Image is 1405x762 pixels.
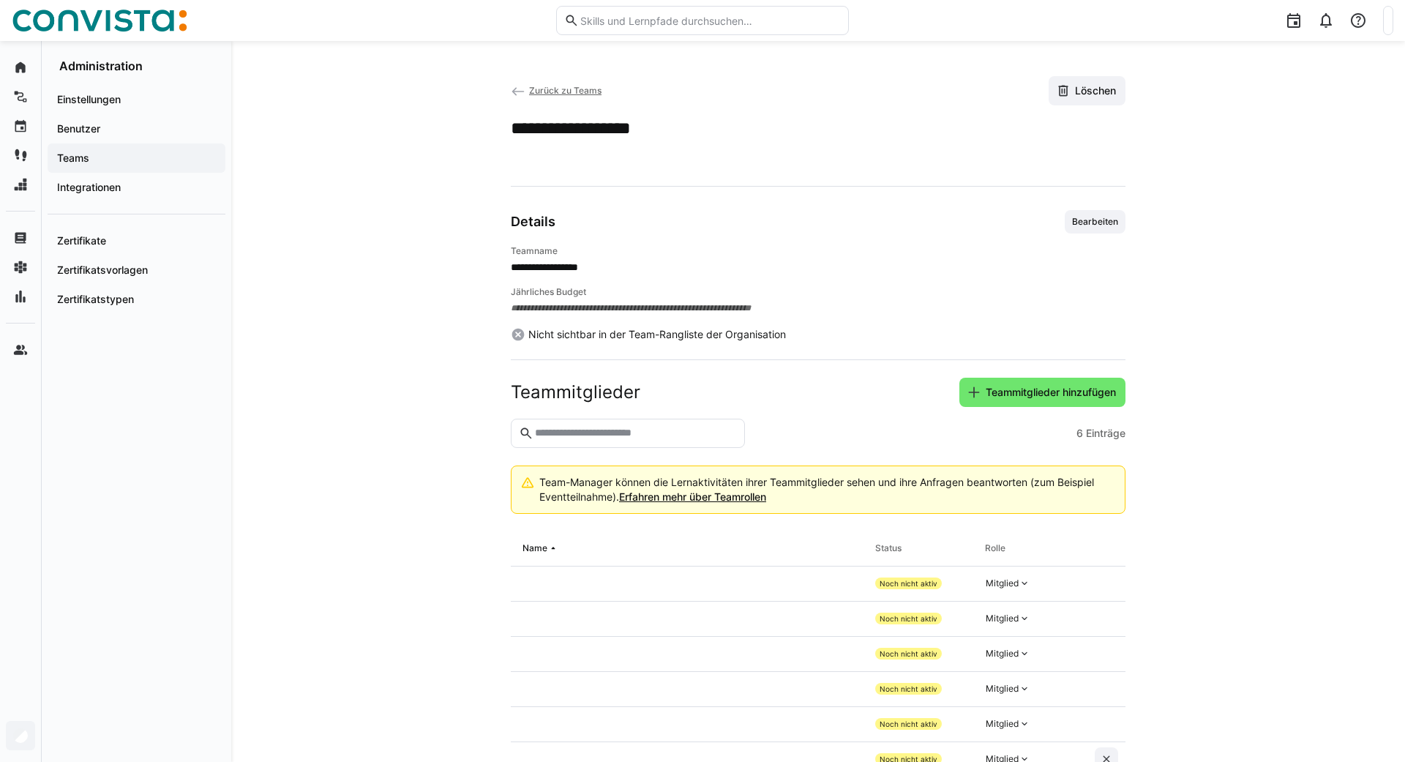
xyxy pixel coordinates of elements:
span: 6 [1076,426,1083,441]
a: Zurück zu Teams [511,85,602,96]
h4: Teamname [511,245,1125,257]
span: Bearbeiten [1071,216,1120,228]
span: Löschen [1073,83,1118,98]
button: Löschen [1049,76,1125,105]
span: Noch nicht aktiv [880,684,937,693]
div: Mitglied [986,648,1019,660]
span: Zurück zu Teams [529,85,602,96]
button: Teammitglieder hinzufügen [959,378,1125,407]
div: Name [522,542,547,554]
div: Status [875,542,902,554]
span: Noch nicht aktiv [880,649,937,658]
h4: Jährliches Budget [511,286,1125,298]
button: Bearbeiten [1065,210,1125,234]
div: Mitglied [986,683,1019,695]
div: Mitglied [986,718,1019,730]
div: Mitglied [986,578,1019,589]
span: Teammitglieder hinzufügen [983,385,1118,400]
div: Mitglied [986,613,1019,624]
span: Nicht sichtbar in der Team-Rangliste der Organisation [528,327,786,342]
input: Skills und Lernpfade durchsuchen… [579,14,841,27]
div: Team-Manager können die Lernaktivitäten ihrer Teammitglieder sehen und ihre Anfragen beantworten ... [539,475,1113,504]
div: Rolle [985,542,1005,554]
span: Noch nicht aktiv [880,720,937,728]
h2: Teammitglieder [511,381,640,403]
h3: Details [511,214,555,230]
span: Noch nicht aktiv [880,579,937,588]
a: Erfahren mehr über Teamrollen [619,490,766,503]
span: Einträge [1086,426,1125,441]
span: Noch nicht aktiv [880,614,937,623]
